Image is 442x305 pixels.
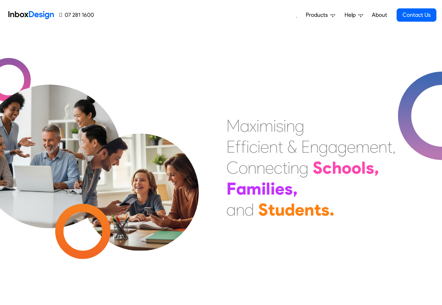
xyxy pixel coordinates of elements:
div: m [356,136,370,157]
div: S [313,157,323,178]
div: i [283,115,286,136]
div: Maximising Efficient & Engagement, Connecting Schools, Families, and Students. [226,115,396,220]
div: l [361,157,366,178]
div: e [295,199,304,220]
div: n [290,157,299,178]
div: m [246,178,261,199]
div: t [278,136,283,157]
div: g [295,115,304,136]
div: e [370,136,378,157]
div: t [268,199,275,220]
div: , [374,157,379,178]
div: n [256,157,265,178]
div: n [378,136,387,157]
div: e [275,178,284,199]
a: Products [303,8,338,22]
div: e [260,136,269,157]
div: C [226,157,239,178]
div: i [288,157,290,178]
div: a [226,199,236,220]
div: s [366,157,374,178]
div: a [236,178,246,199]
div: n [269,136,278,157]
div: o [342,157,352,178]
div: a [240,115,249,136]
div: m [259,115,273,136]
span: Products [306,11,331,19]
div: & [287,136,297,157]
div: e [347,136,356,157]
div: x [249,115,256,136]
div: s [276,115,283,136]
div: d [245,199,254,220]
div: i [258,136,260,157]
div: f [235,136,241,157]
div: E [301,136,310,157]
div: i [261,178,266,199]
div: s [284,178,293,199]
span: Help [345,11,358,19]
div: n [310,136,319,157]
div: F [226,178,236,199]
div: c [323,157,332,178]
div: u [275,199,285,220]
div: t [314,199,321,220]
div: g [319,136,328,157]
img: parents_with_child.png [67,104,213,251]
div: e [265,157,274,178]
div: , [392,136,396,157]
a: Help [342,8,366,22]
div: c [249,136,258,157]
div: d [285,199,295,220]
div: S [258,199,268,220]
div: n [248,157,256,178]
div: . [329,199,334,220]
div: i [273,115,276,136]
div: i [246,136,249,157]
div: n [304,199,314,220]
div: t [282,157,288,178]
div: i [256,115,259,136]
div: n [286,115,295,136]
a: Contact Us [397,8,436,22]
div: E [226,136,235,157]
div: M [226,115,240,136]
div: s [321,199,329,220]
div: g [299,157,309,178]
div: o [352,157,361,178]
div: n [236,199,245,220]
div: t [387,136,392,157]
div: h [332,157,342,178]
div: f [241,136,246,157]
div: o [239,157,248,178]
div: a [328,136,338,157]
div: l [266,178,270,199]
div: i [270,178,275,199]
a: 07 281 1600 [59,11,94,19]
a: About [370,8,389,22]
div: g [338,136,347,157]
div: c [274,157,282,178]
div: , [293,178,298,199]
